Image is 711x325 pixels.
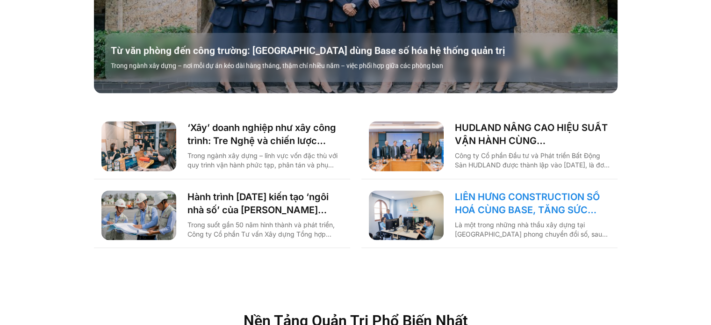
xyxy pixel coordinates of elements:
[455,151,610,170] p: Công ty Cổ phần Đầu tư và Phát triển Bất Động Sản HUDLAND được thành lập vào [DATE], là đơn vị th...
[187,220,343,239] p: Trong suốt gần 50 năm hình thành và phát triển, Công ty Cổ phần Tư vấn Xây dựng Tổng hợp (Nagecco...
[187,151,343,170] p: Trong ngành xây dựng – lĩnh vực vốn đặc thù với quy trình vận hành phức tạp, phân tán và phụ thuộ...
[187,121,343,147] a: ‘Xây’ doanh nghiệp như xây công trình: Tre Nghệ và chiến lược chuyển đổi từ gốc
[111,44,623,57] a: Từ văn phòng đến công trường: [GEOGRAPHIC_DATA] dùng Base số hóa hệ thống quản trị
[455,220,610,239] p: Là một trong những nhà thầu xây dựng tại [GEOGRAPHIC_DATA] phong chuyển đổi số, sau gần [DATE] vậ...
[111,61,623,71] p: Trong ngành xây dựng – nơi mỗi dự án kéo dài hàng tháng, thậm chí nhiều năm – việc phối hợp giữa ...
[455,190,610,217] a: LIÊN HƯNG CONSTRUCTION SỐ HOÁ CÙNG BASE, TĂNG SỨC MẠNH NỘI TẠI KHAI PHÁ THỊ TRƯỜNG [GEOGRAPHIC_DATA]
[369,190,444,240] img: chuyển đổi số liên hưng base
[187,190,343,217] a: Hành trình [DATE] kiến tạo ‘ngôi nhà số’ của [PERSON_NAME] cùng [DOMAIN_NAME]: Tiết kiệm 80% thời...
[455,121,610,147] a: HUDLAND NÂNG CAO HIỆU SUẤT VẬN HÀNH CÙNG [DOMAIN_NAME]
